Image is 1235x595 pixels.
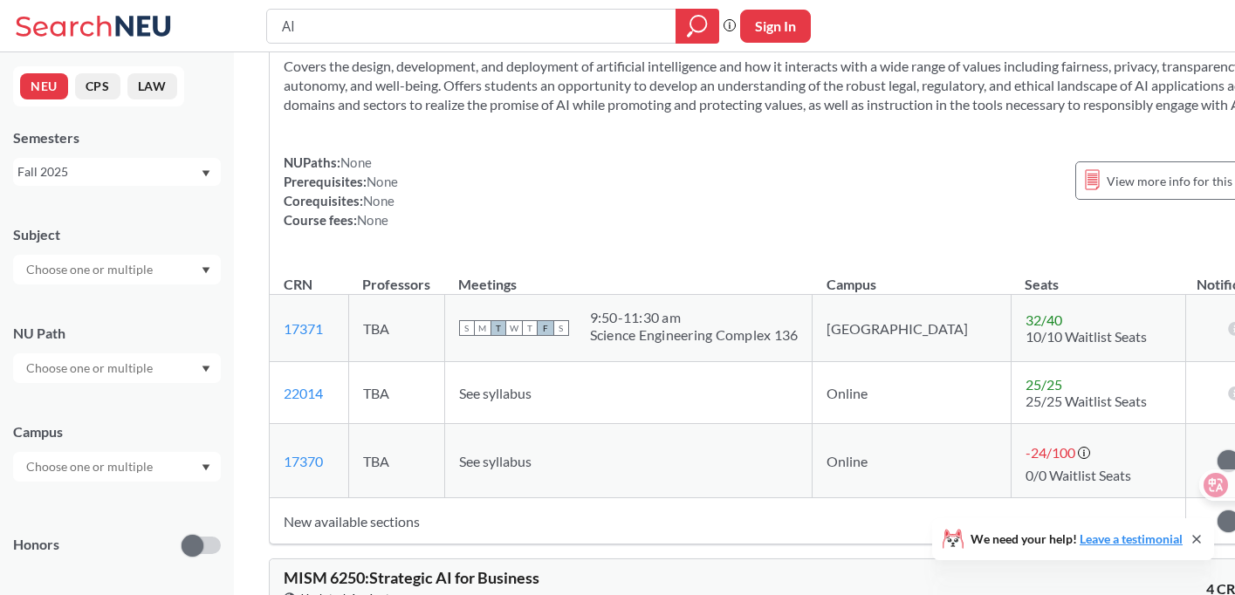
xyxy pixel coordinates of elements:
[1026,393,1147,409] span: 25/25 Waitlist Seats
[284,275,312,294] div: CRN
[13,422,221,441] div: Campus
[13,324,221,343] div: NU Path
[270,498,1186,544] td: New available sections
[348,424,444,498] td: TBA
[590,309,799,326] div: 9:50 - 11:30 am
[363,193,395,209] span: None
[284,385,323,401] a: 22014
[340,154,372,170] span: None
[367,174,398,189] span: None
[813,295,1011,362] td: [GEOGRAPHIC_DATA]
[1026,328,1147,345] span: 10/10 Waitlist Seats
[687,14,708,38] svg: magnifying glass
[13,535,59,555] p: Honors
[127,73,177,99] button: LAW
[348,257,444,295] th: Professors
[459,385,532,401] span: See syllabus
[538,320,553,336] span: F
[444,257,813,295] th: Meetings
[553,320,569,336] span: S
[522,320,538,336] span: T
[17,162,200,181] div: Fall 2025
[459,453,532,469] span: See syllabus
[813,424,1011,498] td: Online
[202,267,210,274] svg: Dropdown arrow
[475,320,491,336] span: M
[13,353,221,383] div: Dropdown arrow
[348,362,444,424] td: TBA
[17,358,164,379] input: Choose one or multiple
[813,257,1011,295] th: Campus
[20,73,68,99] button: NEU
[284,320,323,337] a: 17371
[1026,444,1075,461] span: -24 / 100
[13,158,221,186] div: Fall 2025Dropdown arrow
[740,10,811,43] button: Sign In
[280,11,663,41] input: Class, professor, course number, "phrase"
[75,73,120,99] button: CPS
[491,320,506,336] span: T
[459,320,475,336] span: S
[1011,257,1186,295] th: Seats
[13,128,221,147] div: Semesters
[284,568,539,587] span: MISM 6250 : Strategic AI for Business
[676,9,719,44] div: magnifying glass
[348,295,444,362] td: TBA
[1080,531,1183,546] a: Leave a testimonial
[590,326,799,344] div: Science Engineering Complex 136
[1026,376,1062,393] span: 25 / 25
[17,259,164,280] input: Choose one or multiple
[202,464,210,471] svg: Dropdown arrow
[13,255,221,284] div: Dropdown arrow
[1026,467,1131,483] span: 0/0 Waitlist Seats
[813,362,1011,424] td: Online
[1026,311,1062,328] span: 32 / 40
[357,212,388,228] span: None
[13,452,221,482] div: Dropdown arrow
[17,456,164,477] input: Choose one or multiple
[202,170,210,177] svg: Dropdown arrow
[202,366,210,373] svg: Dropdown arrow
[13,225,221,244] div: Subject
[284,153,398,229] div: NUPaths: Prerequisites: Corequisites: Course fees:
[284,453,323,469] a: 17370
[971,533,1183,545] span: We need your help!
[506,320,522,336] span: W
